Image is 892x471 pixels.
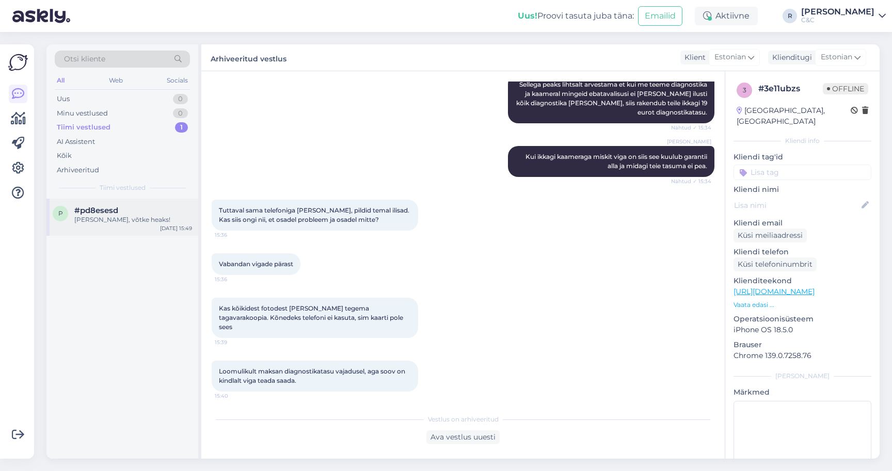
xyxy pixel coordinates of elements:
[74,206,118,215] span: #pd8esesd
[734,184,871,195] p: Kliendi nimi
[737,105,851,127] div: [GEOGRAPHIC_DATA], [GEOGRAPHIC_DATA]
[160,224,192,232] div: [DATE] 15:49
[783,9,797,23] div: R
[57,122,110,133] div: Tiimi vestlused
[821,52,852,63] span: Estonian
[801,16,874,24] div: C&C
[734,387,871,398] p: Märkmed
[801,8,886,24] a: [PERSON_NAME]C&C
[74,215,192,224] div: [PERSON_NAME], võtke heaks!
[8,53,28,72] img: Askly Logo
[173,108,188,119] div: 0
[215,275,253,283] span: 15:36
[219,367,407,384] span: Loomulikult maksan diagnostikatasu vajadusel, aga soov on kindlalt viga teada saada.
[107,74,125,87] div: Web
[734,371,871,381] div: [PERSON_NAME]
[57,94,70,104] div: Uus
[173,94,188,104] div: 0
[667,138,711,145] span: [PERSON_NAME]
[734,287,815,296] a: [URL][DOMAIN_NAME]
[714,52,746,63] span: Estonian
[175,122,188,133] div: 1
[57,108,108,119] div: Minu vestlused
[57,137,95,147] div: AI Assistent
[215,392,253,400] span: 15:40
[734,165,871,180] input: Lisa tag
[734,247,871,257] p: Kliendi telefon
[518,10,634,22] div: Proovi tasuta juba täna:
[758,83,823,95] div: # 3e11ubzs
[100,183,146,192] span: Tiimi vestlused
[768,52,812,63] div: Klienditugi
[734,200,859,211] input: Lisa nimi
[638,6,682,26] button: Emailid
[680,52,706,63] div: Klient
[734,152,871,163] p: Kliendi tag'id
[64,54,105,64] span: Otsi kliente
[734,350,871,361] p: Chrome 139.0.7258.76
[219,206,411,223] span: Tuttaval sama telefoniga [PERSON_NAME], pildid temal ilisad. Kas siis ongi nii, et osadel problee...
[734,136,871,145] div: Kliendi info
[219,304,405,331] span: Kas kõikidest fotodest [PERSON_NAME] tegema tagavarakoopia. Kõnedeks telefoni ei kasuta, sim kaar...
[734,218,871,229] p: Kliendi email
[734,324,871,335] p: iPhone OS 18.5.0
[734,314,871,324] p: Operatsioonisüsteem
[57,151,72,161] div: Kõik
[734,339,871,350] p: Brauser
[211,51,286,64] label: Arhiveeritud vestlus
[215,338,253,346] span: 15:39
[525,153,709,170] span: Kui ikkagi kaameraga miskit viga on siis see kuulub garantii alla ja midagi teie tasuma ei pea.
[165,74,190,87] div: Socials
[671,124,711,132] span: Nähtud ✓ 15:34
[671,177,711,185] span: Nähtud ✓ 15:34
[219,260,293,268] span: Vabandan vigade pärast
[57,165,99,175] div: Arhiveeritud
[734,275,871,286] p: Klienditeekond
[743,86,746,94] span: 3
[823,83,868,94] span: Offline
[801,8,874,16] div: [PERSON_NAME]
[734,257,817,271] div: Küsi telefoninumbrit
[695,7,758,25] div: Aktiivne
[426,430,500,444] div: Ava vestlus uuesti
[734,300,871,310] p: Vaata edasi ...
[55,74,67,87] div: All
[518,11,537,21] b: Uus!
[428,415,499,424] span: Vestlus on arhiveeritud
[215,231,253,239] span: 15:36
[58,209,63,217] span: p
[734,229,807,242] div: Küsi meiliaadressi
